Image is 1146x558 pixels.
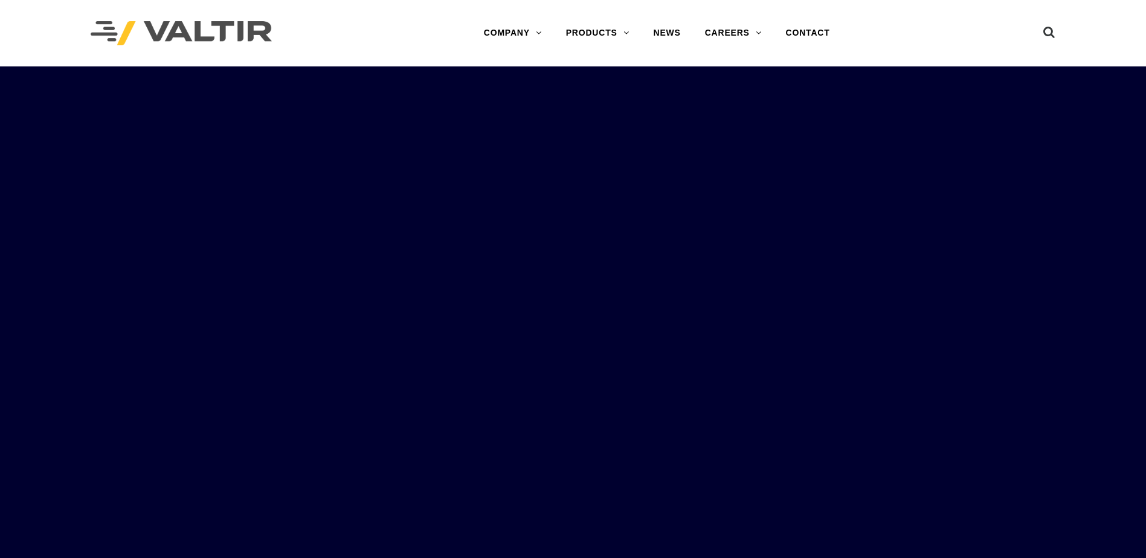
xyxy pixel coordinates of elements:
a: PRODUCTS [554,21,642,45]
img: Valtir [91,21,272,46]
a: COMPANY [472,21,554,45]
a: NEWS [642,21,693,45]
a: CAREERS [693,21,774,45]
a: CONTACT [774,21,842,45]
